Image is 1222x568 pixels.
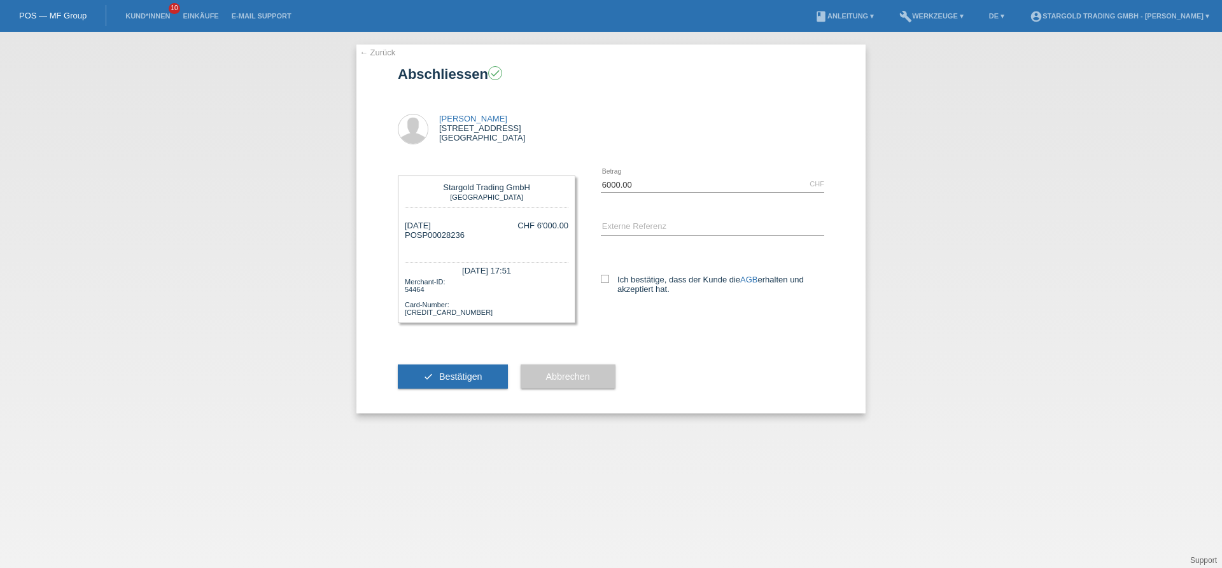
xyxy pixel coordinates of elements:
button: Abbrechen [521,364,615,389]
button: check Bestätigen [398,364,508,389]
div: Stargold Trading GmbH [408,183,565,192]
div: Merchant-ID: 54464 Card-Number: [CREDIT_CARD_NUMBER] [405,277,568,316]
span: Abbrechen [546,371,590,382]
label: Ich bestätige, dass der Kunde die erhalten und akzeptiert hat. [601,275,824,294]
div: CHF 6'000.00 [517,221,568,230]
i: book [815,10,827,23]
a: Kund*innen [119,12,176,20]
i: account_circle [1030,10,1043,23]
span: Bestätigen [439,371,482,382]
div: [DATE] POSP00028236 [405,221,465,249]
div: [DATE] 17:51 [405,262,568,277]
i: build [899,10,912,23]
div: CHF [810,180,824,188]
a: ← Zurück [360,48,395,57]
a: bookAnleitung ▾ [808,12,880,20]
i: check [489,67,501,79]
span: 10 [169,3,180,14]
a: Einkäufe [176,12,225,20]
a: DE ▾ [983,12,1011,20]
a: POS — MF Group [19,11,87,20]
i: check [423,371,433,382]
a: buildWerkzeuge ▾ [893,12,970,20]
a: [PERSON_NAME] [439,114,507,123]
a: account_circleStargold Trading GmbH - [PERSON_NAME] ▾ [1023,12,1216,20]
a: AGB [740,275,757,284]
h1: Abschliessen [398,66,824,82]
a: Support [1190,556,1217,565]
div: [STREET_ADDRESS] [GEOGRAPHIC_DATA] [439,114,525,142]
a: E-Mail Support [225,12,298,20]
div: [GEOGRAPHIC_DATA] [408,192,565,201]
